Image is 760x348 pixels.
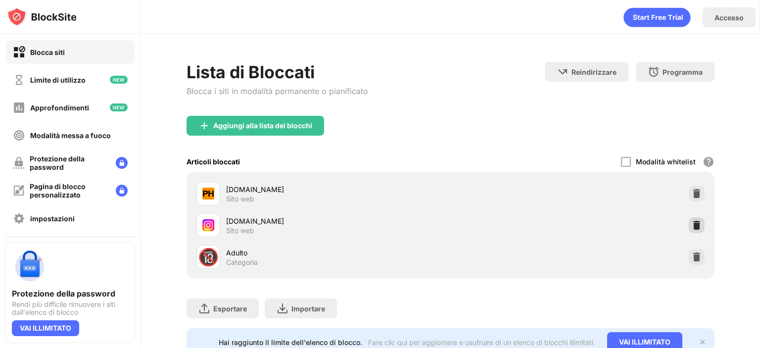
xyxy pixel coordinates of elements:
[571,68,617,76] font: Reindirizzare
[663,68,703,76] font: Programma
[30,182,86,199] font: Pagina di blocco personalizzato
[699,338,707,346] img: x-button.svg
[30,214,75,223] font: impostazioni
[30,154,85,171] font: Protezione della password
[202,219,214,231] img: favicons
[30,131,111,140] font: Modalità messa a fuoco
[7,7,77,27] img: logo-blocksite.svg
[30,103,89,112] font: Approfondimenti
[187,157,240,166] font: Articoli bloccati
[13,46,25,58] img: block-on.svg
[226,195,254,203] font: Sito web
[202,188,214,199] img: favicons
[219,338,362,347] font: Hai raggiunto il limite dell'elenco di blocco.
[13,101,25,114] img: insights-off.svg
[12,249,47,285] img: push-password-protection.svg
[187,62,315,82] font: Lista di Bloccati
[12,300,115,316] font: Rendi più difficile rimuovere i siti dall'elenco di blocco
[226,185,284,194] font: [DOMAIN_NAME]
[636,157,696,166] font: Modalità whitelist
[291,304,325,313] font: Importare
[12,289,115,298] font: Protezione della password
[30,76,86,84] font: Limite di utilizzo
[116,185,128,197] img: lock-menu.svg
[187,86,368,96] font: Blocca i siti in modalità permanente o pianificato
[226,249,247,257] font: Adulto
[198,247,219,267] font: 🔞
[20,324,71,332] font: VAI ILLIMITATO
[623,7,691,27] div: animazione
[226,217,284,225] font: [DOMAIN_NAME]
[226,258,258,266] font: Categoria
[213,121,312,130] font: Aggiungi alla lista dei blocchi
[714,13,744,22] font: Accesso
[116,157,128,169] img: lock-menu.svg
[13,185,25,197] img: customize-block-page-off.svg
[110,103,128,111] img: new-icon.svg
[226,226,254,235] font: Sito web
[213,304,247,313] font: Esportare
[13,129,25,142] img: focus-off.svg
[30,48,65,56] font: Blocca siti
[110,76,128,84] img: new-icon.svg
[13,74,25,86] img: time-usage-off.svg
[13,157,25,169] img: password-protection-off.svg
[368,338,595,347] font: Fare clic qui per aggiornare e usufruire di un elenco di blocchi illimitati.
[619,338,670,346] font: VAI ILLIMITATO
[13,212,25,225] img: settings-off.svg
